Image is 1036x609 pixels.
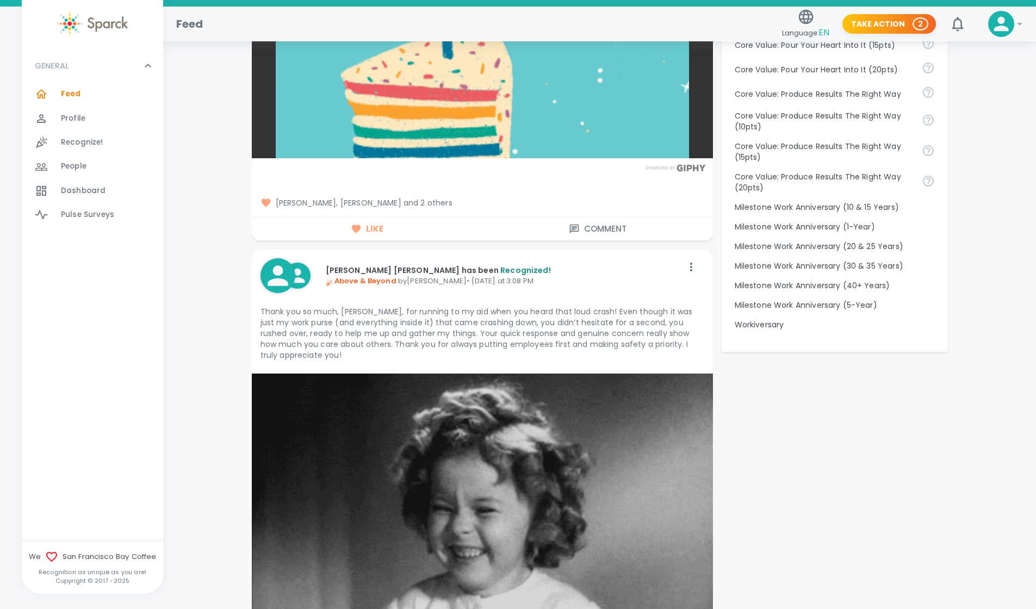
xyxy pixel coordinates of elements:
p: Core Value: Produce Results The Right Way (20pts) [735,171,913,193]
p: Core Value: Produce Results The Right Way [735,89,913,100]
p: Core Value: Produce Results The Right Way (10pts) [735,110,913,132]
svg: Find success working together and doing the right thing [922,144,935,157]
div: GENERAL [22,49,163,82]
a: Feed [22,82,163,106]
span: Above & Beyond [326,276,396,286]
svg: Come to work to make a difference in your own way [922,37,935,50]
span: EN [818,26,829,39]
svg: Come to work to make a difference in your own way [922,61,935,74]
span: Recognized! [500,265,551,276]
p: Core Value: Pour Your Heart Into It (20pts) [735,64,913,75]
p: by [PERSON_NAME] • [DATE] at 3:08 PM [326,276,683,287]
span: Profile [61,113,85,124]
p: Milestone Work Anniversary (1-Year) [735,221,935,232]
a: Recognize! [22,130,163,154]
a: Sparck logo [22,11,163,36]
p: Core Value: Produce Results The Right Way (15pts) [735,141,913,163]
p: Milestone Work Anniversary (5-Year) [735,300,935,310]
p: 2 [918,18,923,29]
h1: Feed [176,15,203,33]
a: Profile [22,107,163,130]
p: Workiversary [735,319,935,330]
svg: Find success working together and doing the right thing [922,114,935,127]
svg: Find success working together and doing the right thing [922,175,935,188]
span: [PERSON_NAME], [PERSON_NAME] and 2 others [260,197,704,208]
div: GENERAL [22,82,163,231]
span: We San Francisco Bay Coffee [22,550,163,563]
button: Take Action 2 [842,14,936,34]
a: Pulse Surveys [22,203,163,227]
span: People [61,161,86,172]
button: Comment [482,217,713,240]
p: Recognition as unique as you are! [22,568,163,576]
p: Milestone Work Anniversary (10 & 15 Years) [735,202,935,213]
span: Pulse Surveys [61,209,114,220]
p: Core Value: Pour Your Heart Into It (15pts) [735,40,913,51]
span: Language: [782,26,829,40]
svg: Find success working together and doing the right thing [922,86,935,99]
a: Dashboard [22,179,163,203]
a: People [22,154,163,178]
p: Milestone Work Anniversary (40+ Years) [735,280,935,291]
span: Feed [61,89,81,100]
span: Dashboard [61,185,106,196]
p: Copyright © 2017 - 2025 [22,576,163,585]
button: Like [252,217,482,240]
img: Powered by GIPHY [643,164,709,171]
p: [PERSON_NAME] [PERSON_NAME] has been [326,265,683,276]
p: Milestone Work Anniversary (20 & 25 Years) [735,241,935,252]
p: Thank you so much, [PERSON_NAME], for running to my aid when you heard that loud crash! Even thou... [260,306,704,361]
p: GENERAL [35,60,69,71]
span: Recognize! [61,137,103,148]
p: Milestone Work Anniversary (30 & 35 Years) [735,260,935,271]
button: Language:EN [778,5,834,43]
img: Sparck logo [57,11,128,36]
